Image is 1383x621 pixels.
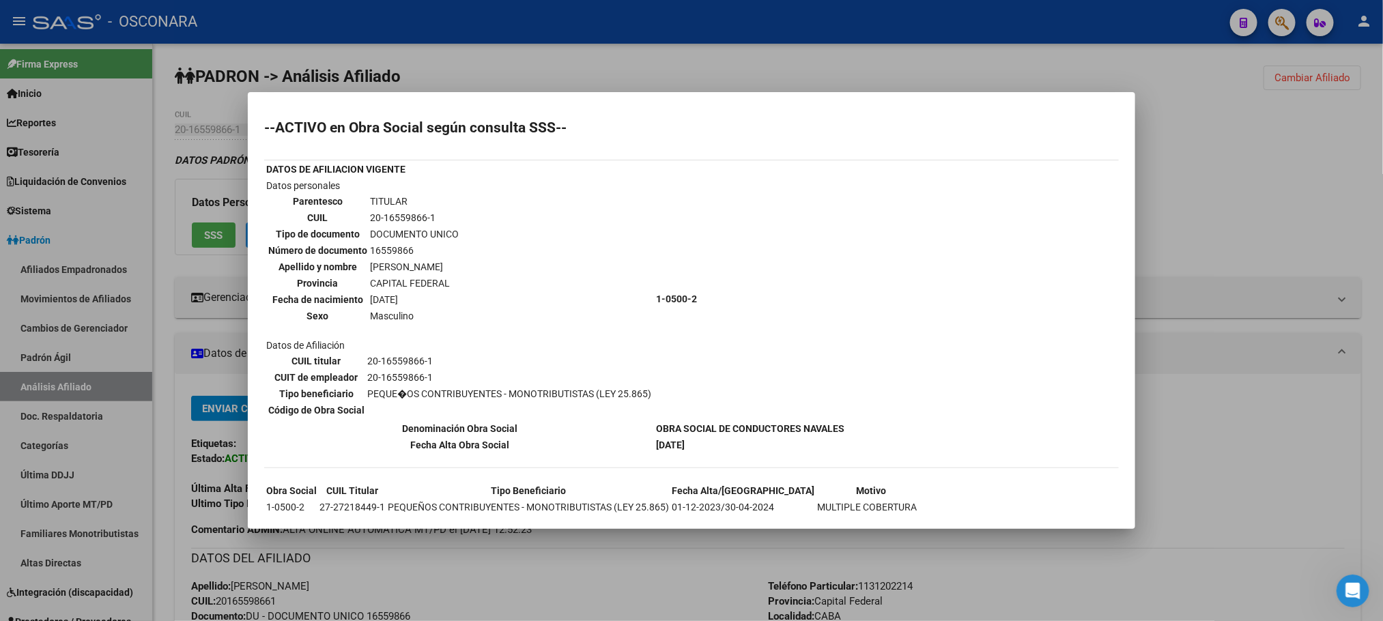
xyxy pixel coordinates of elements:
[266,164,405,175] b: DATOS DE AFILIACION VIGENTE
[268,292,368,307] th: Fecha de nacimiento
[268,210,368,225] th: CUIL
[319,483,386,498] th: CUIL Titular
[387,500,670,515] td: PEQUEÑOS CONTRIBUYENTES - MONOTRIBUTISTAS (LEY 25.865)
[268,370,365,385] th: CUIT de empleador
[367,353,652,369] td: 20-16559866-1
[387,483,670,498] th: Tipo Beneficiario
[369,243,459,258] td: 16559866
[369,210,459,225] td: 20-16559866-1
[671,483,815,498] th: Fecha Alta/[GEOGRAPHIC_DATA]
[656,423,844,434] b: OBRA SOCIAL DE CONDUCTORES NAVALES
[266,437,654,452] th: Fecha Alta Obra Social
[816,483,926,498] th: Motivo
[369,227,459,242] td: DOCUMENTO UNICO
[268,276,368,291] th: Provincia
[1337,575,1369,607] iframe: Intercom live chat
[656,293,697,304] b: 1-0500-2
[369,276,459,291] td: CAPITAL FEDERAL
[266,500,317,515] td: 1-0500-2
[268,259,368,274] th: Apellido y nombre
[266,483,317,498] th: Obra Social
[268,308,368,323] th: Sexo
[268,403,365,418] th: Código de Obra Social
[268,194,368,209] th: Parentesco
[268,353,365,369] th: CUIL titular
[369,292,459,307] td: [DATE]
[656,439,685,450] b: [DATE]
[369,259,459,274] td: [PERSON_NAME]
[369,308,459,323] td: Masculino
[369,194,459,209] td: TITULAR
[319,500,386,515] td: 27-27218449-1
[367,386,652,401] td: PEQUE�OS CONTRIBUYENTES - MONOTRIBUTISTAS (LEY 25.865)
[671,500,815,515] td: 01-12-2023/30-04-2024
[266,178,654,420] td: Datos personales Datos de Afiliación
[816,500,926,515] td: MULTIPLE COBERTURA
[268,386,365,401] th: Tipo beneficiario
[264,121,1119,134] h2: --ACTIVO en Obra Social según consulta SSS--
[266,421,654,436] th: Denominación Obra Social
[268,227,368,242] th: Tipo de documento
[268,243,368,258] th: Número de documento
[367,370,652,385] td: 20-16559866-1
